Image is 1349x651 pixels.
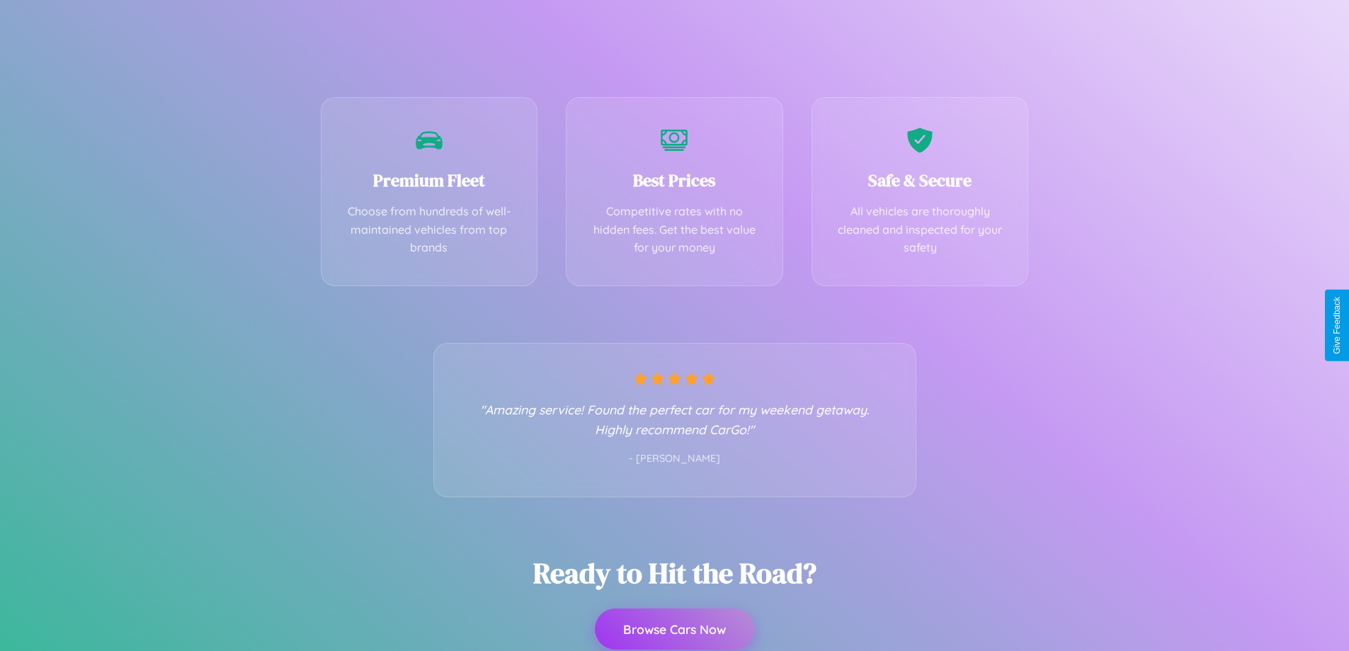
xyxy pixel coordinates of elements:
p: All vehicles are thoroughly cleaned and inspected for your safety [833,203,1007,257]
p: Competitive rates with no hidden fees. Get the best value for your money [588,203,761,257]
h2: Ready to Hit the Road? [533,554,816,592]
div: Give Feedback [1332,297,1342,354]
p: Choose from hundreds of well-maintained vehicles from top brands [343,203,516,257]
h3: Premium Fleet [343,169,516,192]
p: - [PERSON_NAME] [462,450,887,468]
h3: Safe & Secure [833,169,1007,192]
h3: Best Prices [588,169,761,192]
button: Browse Cars Now [595,608,754,650]
p: "Amazing service! Found the perfect car for my weekend getaway. Highly recommend CarGo!" [462,400,887,439]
